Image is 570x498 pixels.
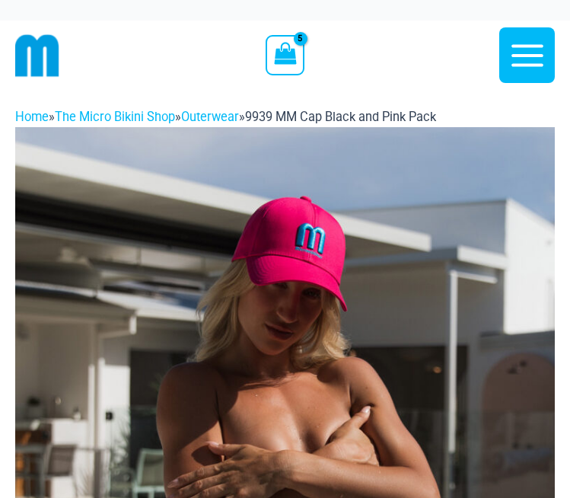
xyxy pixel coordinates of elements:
[55,110,175,124] a: The Micro Bikini Shop
[15,110,436,124] span: » » »
[15,34,59,78] img: cropped mm emblem
[15,110,49,124] a: Home
[245,110,436,124] span: 9939 MM Cap Black and Pink Pack
[181,110,239,124] a: Outerwear
[266,35,304,75] a: View Shopping Cart, 5 items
